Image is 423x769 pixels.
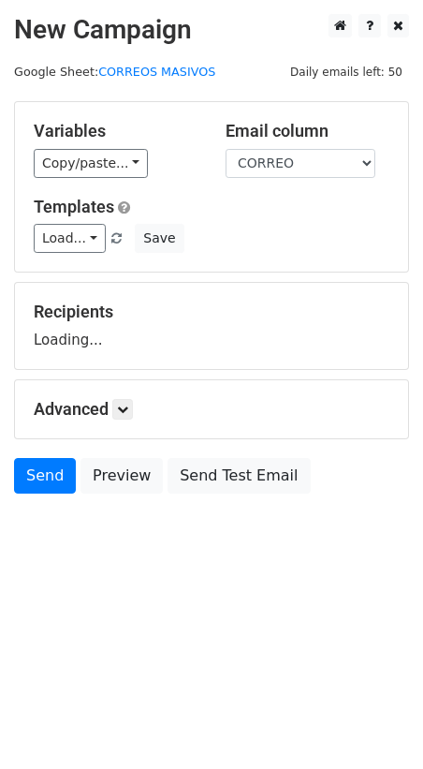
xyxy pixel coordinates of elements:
[168,458,310,494] a: Send Test Email
[14,458,76,494] a: Send
[34,224,106,253] a: Load...
[80,458,163,494] a: Preview
[14,65,215,79] small: Google Sheet:
[34,302,389,322] h5: Recipients
[14,14,409,46] h2: New Campaign
[34,121,197,141] h5: Variables
[135,224,183,253] button: Save
[34,399,389,420] h5: Advanced
[98,65,215,79] a: CORREOS MASIVOS
[284,62,409,82] span: Daily emails left: 50
[34,302,389,350] div: Loading...
[226,121,389,141] h5: Email column
[284,65,409,79] a: Daily emails left: 50
[34,149,148,178] a: Copy/paste...
[34,197,114,216] a: Templates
